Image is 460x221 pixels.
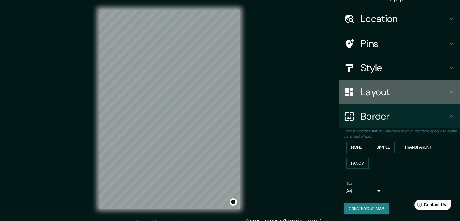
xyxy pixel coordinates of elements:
button: Toggle attribution [230,198,237,206]
button: Simple [372,142,395,153]
h4: Location [361,13,448,25]
div: Pins [339,31,460,56]
button: Fancy [346,158,369,169]
b: Hint [370,129,377,134]
h4: Border [361,110,448,122]
label: Size [346,181,353,186]
button: None [346,142,367,153]
canvas: Map [99,10,240,209]
button: Transparent [400,142,436,153]
h4: Style [361,62,448,74]
div: Layout [339,80,460,104]
div: Location [339,7,460,31]
p: Choose a border. : you can make layers of the frame opaque to create some cool effects. [344,128,460,139]
div: A4 [346,186,383,196]
div: Border [339,104,460,128]
h4: Pins [361,38,448,50]
iframe: Help widget launcher [406,197,453,214]
div: Style [339,56,460,80]
h4: Layout [361,86,448,98]
button: Create your map [344,203,389,214]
